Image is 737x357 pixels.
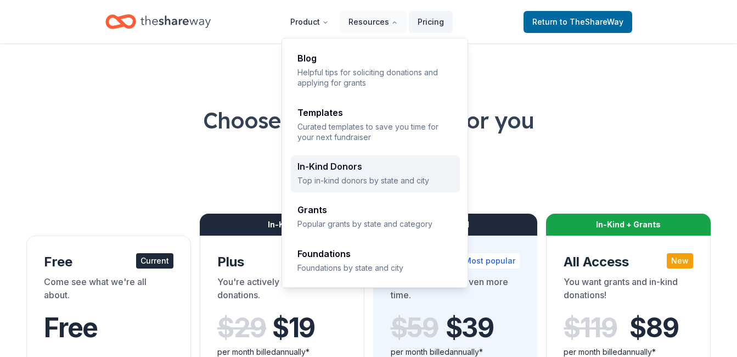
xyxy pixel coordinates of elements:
[297,175,453,186] p: Top in-kind donors by state and city
[291,47,460,95] a: BlogHelpful tips for soliciting donations and applying for grants
[291,102,460,149] a: TemplatesCurated templates to save you time for your next fundraiser
[44,275,173,306] div: Come see what we're all about.
[446,313,494,343] span: $ 39
[282,38,469,288] div: Resources
[524,11,632,33] a: Returnto TheShareWay
[44,253,173,271] div: Free
[282,9,453,35] nav: Main
[26,105,711,136] h1: Choose the perfect plan for you
[291,199,460,236] a: GrantsPopular grants by state and category
[297,121,453,143] p: Curated templates to save you time for your next fundraiser
[564,275,693,306] div: You want grants and in-kind donations!
[291,155,460,192] a: In-Kind DonorsTop in-kind donors by state and city
[546,214,711,236] div: In-Kind + Grants
[667,253,693,269] div: New
[297,54,453,63] div: Blog
[564,253,693,271] div: All Access
[200,214,364,236] div: In-Kind
[297,219,453,229] p: Popular grants by state and category
[297,249,453,258] div: Foundations
[560,17,623,26] span: to TheShareWay
[297,162,453,171] div: In-Kind Donors
[44,311,98,344] span: Free
[297,263,453,273] p: Foundations by state and city
[297,205,453,214] div: Grants
[217,253,347,271] div: Plus
[460,253,520,269] div: Most popular
[105,9,211,35] a: Home
[532,15,623,29] span: Return
[297,108,453,117] div: Templates
[297,67,453,88] p: Helpful tips for soliciting donations and applying for grants
[272,313,315,343] span: $ 19
[409,11,453,33] a: Pricing
[291,243,460,280] a: FoundationsFoundations by state and city
[282,11,337,33] button: Product
[391,275,520,306] div: You want to save even more time.
[629,313,678,343] span: $ 89
[136,253,173,269] div: Current
[340,11,407,33] button: Resources
[217,275,347,306] div: You're actively soliciting donations.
